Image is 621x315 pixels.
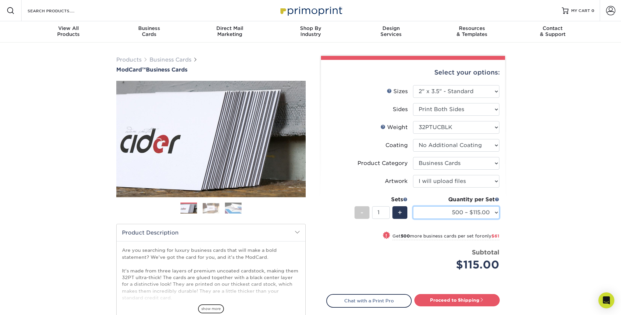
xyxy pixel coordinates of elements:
a: Shop ByIndustry [270,21,351,43]
span: Contact [512,25,593,31]
div: & Templates [432,25,512,37]
span: ModCard™ [116,67,146,73]
a: Proceed to Shipping [414,294,500,306]
div: Artwork [385,177,408,185]
div: Quantity per Set [413,196,499,204]
strong: 500 [401,234,410,238]
span: Business [109,25,189,31]
div: Coating [385,141,408,149]
div: $115.00 [418,257,499,273]
span: $61 [491,234,499,238]
span: only [482,234,499,238]
img: Business Cards 02 [203,203,219,213]
div: Industry [270,25,351,37]
img: Business Cards 03 [225,202,242,214]
a: Direct MailMarketing [189,21,270,43]
span: Direct Mail [189,25,270,31]
h2: Product Description [117,224,305,241]
span: + [398,208,402,218]
div: Product Category [358,159,408,167]
span: ! [385,232,387,239]
span: View All [28,25,109,31]
span: - [361,208,363,218]
img: Business Cards 01 [180,200,197,217]
a: Products [116,57,142,63]
span: Shop By [270,25,351,31]
div: Services [351,25,432,37]
a: Chat with a Print Pro [326,294,412,307]
h1: Business Cards [116,67,306,73]
div: Open Intercom Messenger [598,292,614,308]
div: Cards [109,25,189,37]
a: View AllProducts [28,21,109,43]
img: Primoprint [277,3,344,18]
span: MY CART [571,8,590,14]
span: 0 [591,8,594,13]
div: Weight [380,123,408,131]
div: Sides [393,105,408,113]
div: & Support [512,25,593,37]
div: Sizes [387,87,408,95]
div: Marketing [189,25,270,37]
a: ModCard™Business Cards [116,67,306,73]
span: Design [351,25,432,31]
div: Products [28,25,109,37]
img: ModCard™ 01 [116,44,306,234]
a: Business Cards [150,57,191,63]
input: SEARCH PRODUCTS..... [27,7,92,15]
a: DesignServices [351,21,432,43]
strong: Subtotal [472,248,499,256]
span: show more [198,304,224,313]
span: Resources [432,25,512,31]
a: Contact& Support [512,21,593,43]
a: Resources& Templates [432,21,512,43]
a: BusinessCards [109,21,189,43]
div: Sets [355,196,408,204]
small: Get more business cards per set for [392,234,499,240]
div: Select your options: [326,60,500,85]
